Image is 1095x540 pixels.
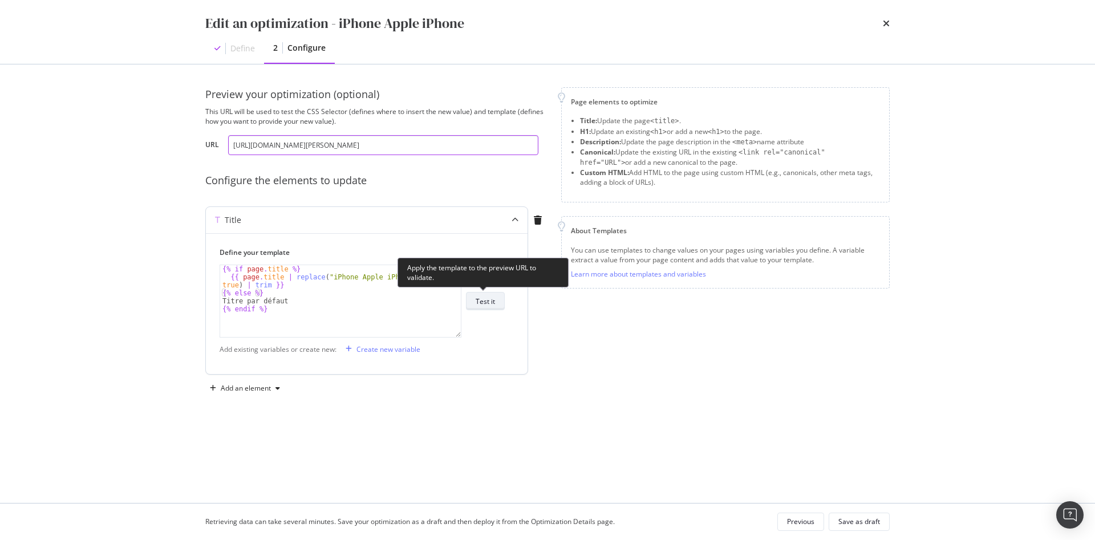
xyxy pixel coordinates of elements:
div: Page elements to optimize [571,97,880,107]
div: Edit an optimization - iPhone Apple iPhone [205,14,464,33]
button: Previous [777,513,824,531]
div: Configure [287,42,326,54]
span: <meta> [732,138,757,146]
strong: H1: [580,127,591,136]
span: <h1> [708,128,724,136]
div: v 4.0.25 [32,18,56,27]
label: URL [205,140,219,152]
div: Preview your optimization (optional) [205,87,547,102]
img: website_grey.svg [18,30,27,39]
div: Domaine [60,67,88,75]
span: <link rel="canonical" href="URL"> [580,148,825,167]
li: Update the page . [580,116,880,126]
a: Learn more about templates and variables [571,269,706,279]
img: logo_orange.svg [18,18,27,27]
div: Define [230,43,255,54]
button: Test it [466,292,505,310]
label: Define your template [220,247,505,257]
div: Domaine: [DOMAIN_NAME] [30,30,129,39]
div: 2 [273,42,278,54]
li: Update the existing URL in the existing or add a new canonical to the page. [580,147,880,168]
strong: Custom HTML: [580,168,629,177]
div: Add an element [221,385,271,392]
strong: Canonical: [580,147,615,157]
button: Save as draft [829,513,890,531]
span: <title> [650,117,679,125]
div: Mots-clés [144,67,172,75]
div: Retrieving data can take several minutes. Save your optimization as a draft and then deploy it fr... [205,517,615,526]
li: Update an existing or add a new to the page. [580,127,880,137]
div: Save as draft [838,517,880,526]
span: <h1> [650,128,667,136]
img: tab_keywords_by_traffic_grey.svg [131,66,140,75]
div: times [883,14,890,33]
img: tab_domain_overview_orange.svg [47,66,56,75]
div: Title [225,214,241,226]
strong: Title: [580,116,597,125]
div: Add existing variables or create new: [220,344,336,354]
li: Update the page description in the name attribute [580,137,880,147]
div: Open Intercom Messenger [1056,501,1084,529]
div: About Templates [571,226,880,236]
input: https://www.example.com [228,135,538,155]
div: Create new variable [356,344,420,354]
button: Create new variable [341,340,420,358]
button: Add an element [205,379,285,397]
div: Apply the template to the preview URL to validate. [398,258,569,287]
li: Add HTML to the page using custom HTML (e.g., canonicals, other meta tags, adding a block of URLs). [580,168,880,187]
div: Previous [787,517,814,526]
div: This URL will be used to test the CSS Selector (defines where to insert the new value) and templa... [205,107,547,126]
strong: Description: [580,137,621,147]
div: Test it [476,297,495,306]
div: You can use templates to change values on your pages using variables you define. A variable extra... [571,245,880,265]
div: Configure the elements to update [205,173,547,188]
